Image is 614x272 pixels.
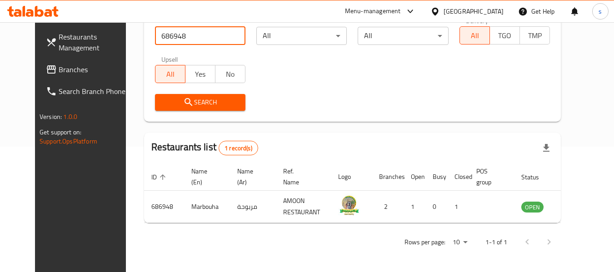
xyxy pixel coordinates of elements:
div: Export file [535,137,557,159]
span: Status [521,172,551,183]
span: TMP [524,29,546,42]
button: All [459,26,490,45]
span: Search Branch Phone [59,86,130,97]
h2: Restaurants list [151,140,258,155]
th: Open [404,163,425,191]
span: Get support on: [40,126,81,138]
td: مربوحة [230,191,276,223]
a: Branches [39,59,138,80]
span: Version: [40,111,62,123]
div: Total records count [219,141,258,155]
td: 0 [425,191,447,223]
span: s [599,6,602,16]
a: Support.OpsPlatform [40,135,97,147]
div: [GEOGRAPHIC_DATA] [444,6,504,16]
span: Yes [189,68,212,81]
td: AMOON RESTAURANT [276,191,331,223]
td: 2 [372,191,404,223]
img: Marbouha [338,193,361,216]
span: OPEN [521,202,544,213]
span: 1 record(s) [219,144,258,153]
th: Closed [447,163,469,191]
th: Logo [331,163,372,191]
span: All [159,68,182,81]
p: 1-1 of 1 [485,237,507,248]
span: Search [162,97,238,108]
td: 1 [404,191,425,223]
div: Rows per page: [449,236,471,249]
th: Branches [372,163,404,191]
span: TGO [494,29,516,42]
td: 686948 [144,191,184,223]
span: 1.0.0 [63,111,77,123]
span: Ref. Name [283,166,320,188]
span: No [219,68,242,81]
div: Menu-management [345,6,401,17]
a: Search Branch Phone [39,80,138,102]
button: All [155,65,185,83]
table: enhanced table [144,163,593,223]
button: TGO [489,26,520,45]
span: All [464,29,486,42]
p: Rows per page: [404,237,445,248]
span: Name (En) [191,166,219,188]
button: TMP [519,26,550,45]
span: Name (Ar) [237,166,265,188]
a: Restaurants Management [39,26,138,59]
span: Branches [59,64,130,75]
button: Search [155,94,245,111]
th: Busy [425,163,447,191]
input: Search for restaurant name or ID.. [155,27,245,45]
span: Restaurants Management [59,31,130,53]
span: ID [151,172,169,183]
td: Marbouha [184,191,230,223]
button: No [215,65,245,83]
div: All [358,27,448,45]
label: Upsell [161,56,178,62]
label: Delivery [466,17,489,24]
button: Yes [185,65,215,83]
span: POS group [476,166,503,188]
div: All [256,27,347,45]
td: 1 [447,191,469,223]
